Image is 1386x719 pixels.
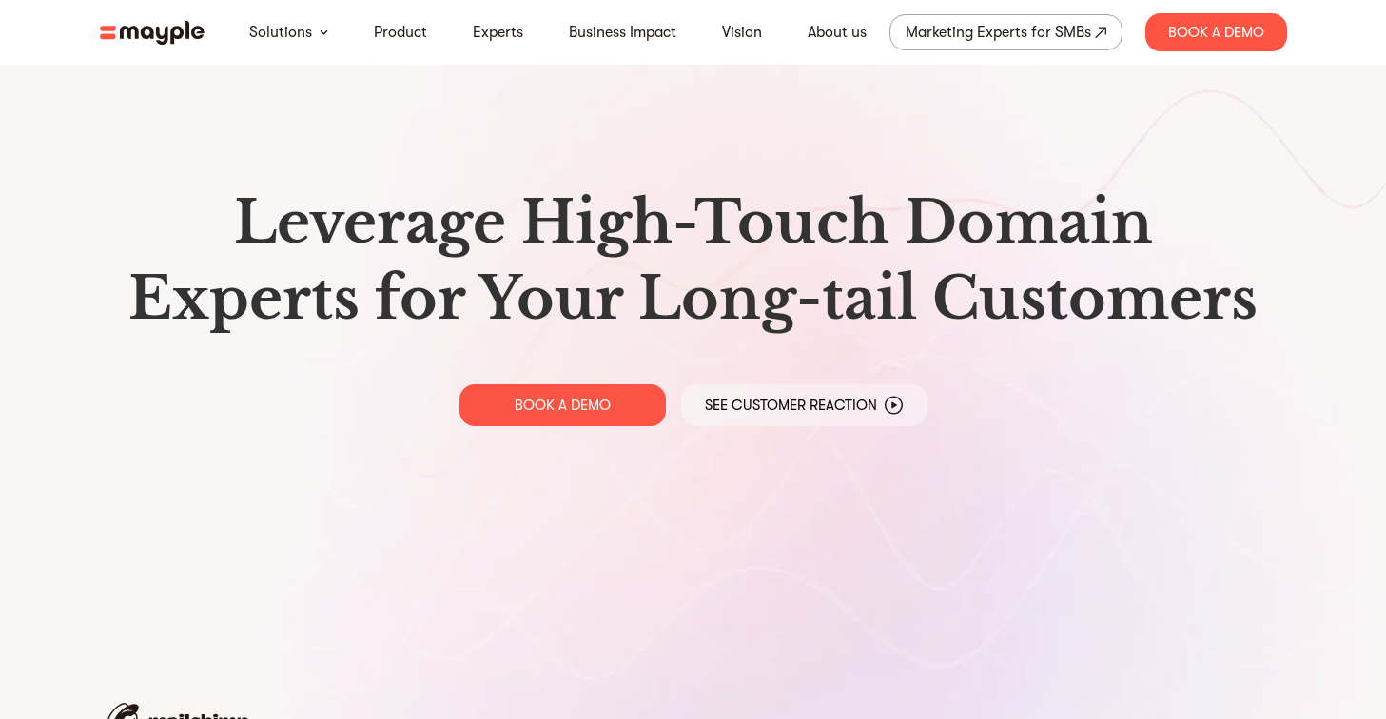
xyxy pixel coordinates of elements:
[374,21,427,44] a: Product
[808,21,867,44] a: About us
[889,14,1122,50] a: Marketing Experts for SMBs
[100,21,205,45] img: mayple-logo
[115,185,1272,337] h1: Leverage High-Touch Domain Experts for Your Long-tail Customers
[569,21,676,44] a: Business Impact
[722,21,762,44] a: Vision
[1145,13,1287,51] div: Book A Demo
[473,21,523,44] a: Experts
[320,29,328,35] img: arrow-down
[705,396,877,415] p: See Customer Reaction
[681,384,927,426] a: See Customer Reaction
[249,21,312,44] a: Solutions
[906,19,1091,46] div: Marketing Experts for SMBs
[459,384,666,426] a: BOOK A DEMO
[515,396,611,415] p: BOOK A DEMO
